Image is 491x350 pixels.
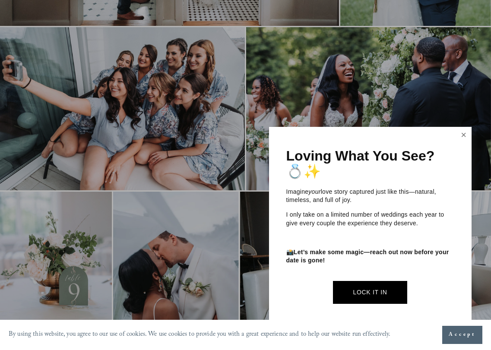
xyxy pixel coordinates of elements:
h1: Loving What You See? 💍✨ [286,148,454,179]
button: Accept [442,326,482,344]
span: Accept [449,331,476,339]
a: Lock It In [333,281,407,304]
a: Close [457,128,470,142]
em: your [308,188,320,195]
p: 📸 [286,248,454,265]
p: I only take on a limited number of weddings each year to give every couple the experience they de... [286,211,454,227]
p: By using this website, you agree to our use of cookies. We use cookies to provide you with a grea... [9,328,390,341]
strong: Let’s make some magic—reach out now before your date is gone! [286,249,451,264]
p: Imagine love story captured just like this—natural, timeless, and full of joy. [286,188,454,205]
